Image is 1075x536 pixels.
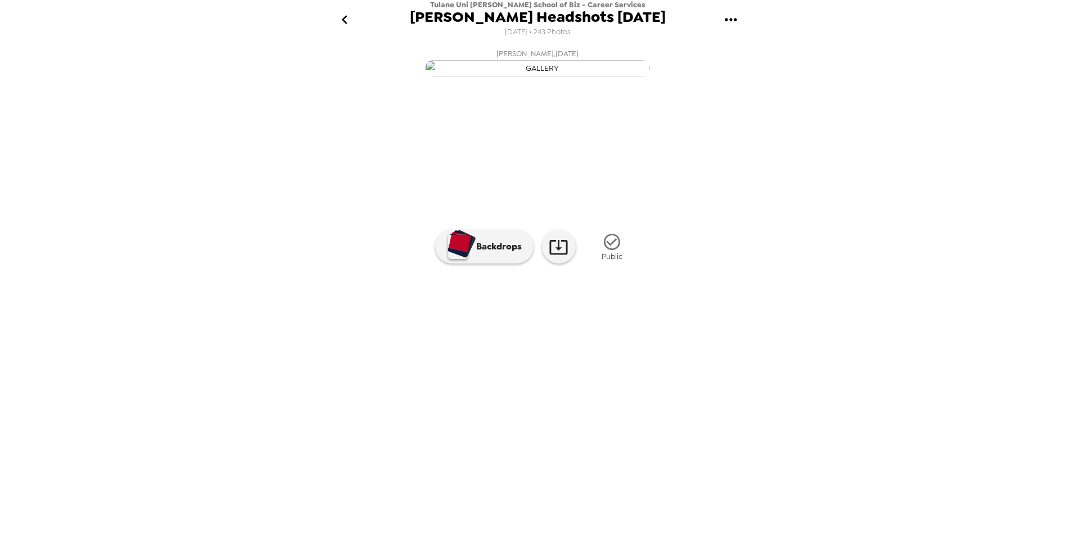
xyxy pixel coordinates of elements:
[586,305,671,364] img: gallery
[425,60,650,76] img: gallery
[471,240,522,253] p: Backdrops
[677,305,762,364] img: gallery
[496,47,579,60] span: [PERSON_NAME] , [DATE]
[505,25,571,40] span: [DATE] • 243 Photos
[712,2,749,38] button: gallery menu
[584,226,640,268] button: Public
[435,230,534,264] button: Backdrops
[410,10,666,25] span: [PERSON_NAME] Headshots [DATE]
[326,2,363,38] button: go back
[313,44,762,80] button: [PERSON_NAME],[DATE]
[602,252,622,261] span: Public
[495,305,580,364] img: gallery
